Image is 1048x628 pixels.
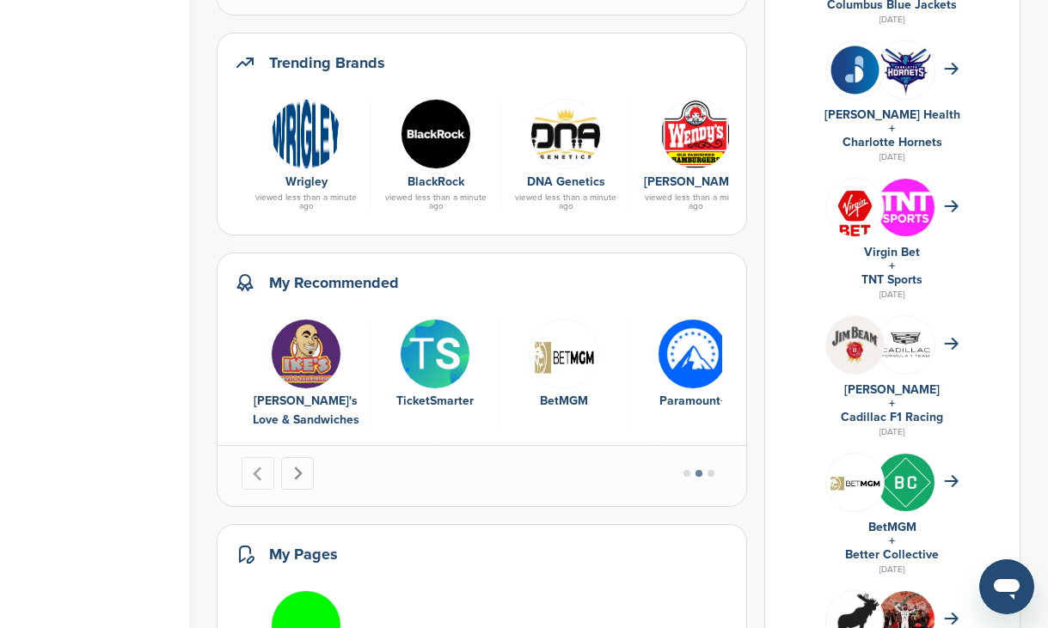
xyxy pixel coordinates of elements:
[644,174,748,189] a: [PERSON_NAME]'s
[527,174,605,189] a: DNA Genetics
[889,396,895,411] a: +
[271,99,341,169] img: Data
[864,245,920,259] a: Virgin Bet
[979,559,1034,614] iframe: Button to launch messaging window, conversation in progress
[281,457,314,490] button: Next slide
[669,467,729,480] ul: Select a slide to show
[250,319,361,430] a: Ikes [PERSON_NAME]'s Love & Sandwiches
[845,547,939,562] a: Better Collective
[250,193,362,210] div: viewed less than a minute ago
[640,193,751,210] div: viewed less than a minute ago
[628,319,757,430] div: 8 of 9
[379,392,490,411] div: TicketSmarter
[877,42,935,97] img: Open uri20141112 64162 gkv2an?1415811476
[708,470,714,477] button: Go to page 3
[826,467,884,497] img: Screen shot 2020 11 05 at 10.46.00 am
[696,470,702,477] button: Go to page 2
[889,533,895,548] a: +
[841,410,943,424] a: Cadillac F1 Racing
[508,392,619,411] div: BetMGM
[826,316,884,374] img: Jyyddrmw 400x400
[877,179,935,236] img: Qiv8dqs7 400x400
[637,392,748,411] div: Paramount+
[782,562,1002,577] div: [DATE]
[782,424,1002,440] div: [DATE]
[868,520,916,534] a: BetMGM
[508,319,619,412] a: Screen shot 2020 11 05 at 10.46.00 am BetMGM
[380,193,492,210] div: viewed less than a minute ago
[683,470,690,477] button: Go to page 1
[510,99,622,168] a: Dna
[269,51,385,75] h2: Trending Brands
[843,135,942,149] a: Charlotte Hornets
[640,99,751,168] a: Open uri20141112 50798 l90vgn
[269,542,338,566] h2: My Pages
[782,149,1002,165] div: [DATE]
[889,259,895,273] a: +
[889,121,895,136] a: +
[250,392,361,430] div: [PERSON_NAME]'s Love & Sandwiches
[529,319,599,389] img: Screen shot 2020 11 05 at 10.46.00 am
[660,99,731,169] img: Open uri20141112 50798 l90vgn
[371,319,499,430] div: 6 of 9
[877,454,935,511] img: Inc kuuz 400x400
[269,271,399,295] h2: My Recommended
[499,319,628,430] div: 7 of 9
[401,99,471,169] img: Eubqyavv 400x400
[530,99,601,169] img: Dna
[380,99,492,168] a: Eubqyavv 400x400
[242,457,274,490] button: Previous slide
[285,174,328,189] a: Wrigley
[844,382,940,397] a: [PERSON_NAME]
[826,179,884,248] img: Images (26)
[271,319,341,389] img: Ikes
[379,319,490,412] a: Ts TicketSmarter
[250,99,362,168] a: Data
[782,12,1002,27] div: [DATE]
[400,319,470,389] img: Ts
[824,107,960,122] a: [PERSON_NAME] Health
[861,272,922,287] a: TNT Sports
[782,287,1002,302] div: [DATE]
[877,316,935,374] img: Fcgoatp8 400x400
[510,193,622,210] div: viewed less than a minute ago
[658,319,728,389] img: Gofqa30r 400x400
[242,319,371,430] div: 5 of 9
[826,41,884,99] img: Cap rx logo
[408,174,464,189] a: BlackRock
